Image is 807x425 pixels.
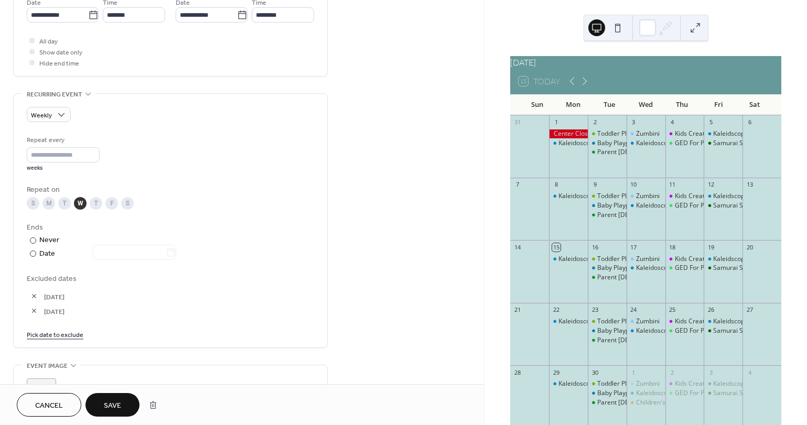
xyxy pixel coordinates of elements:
div: 14 [513,243,521,251]
div: Parent [DEMOGRAPHIC_DATA] Parent [597,148,708,157]
div: 3 [630,118,638,126]
div: Kaleidscope Play & Learn Group [713,192,806,201]
div: GED For Parents [675,139,723,148]
div: F [105,197,118,210]
div: Kaleidoscope Play & Learn Group [627,139,665,148]
div: 22 [552,306,560,314]
div: Kaleidscope Play & Learn Group [704,192,743,201]
div: Kaleidoscope Play & Learn Group [549,139,588,148]
div: 19 [707,243,715,251]
div: Toddler Playgroup: Read, Play & Talk [597,379,704,388]
div: ; [27,378,56,408]
div: 18 [669,243,676,251]
div: Kaleidscope Play & Learn Group [713,379,806,388]
div: Kids Creative Play Group [665,255,704,264]
div: Kaleidscope Play & Learn Group [704,129,743,138]
div: 23 [591,306,599,314]
div: Kids Creative Play Group [675,317,747,326]
div: Parent [DEMOGRAPHIC_DATA] Parent [597,211,708,220]
div: 11 [669,181,676,189]
div: 4 [746,368,754,376]
div: GED For Parents [675,326,723,335]
div: Parent 2 Parent [588,211,627,220]
div: Kaleidoscope Play & Learn Group [549,255,588,264]
div: Zumbini [636,317,660,326]
div: Toddler Playgroup: Read, Play & Talk [597,255,704,264]
div: Zumbini [627,317,665,326]
div: Kids Creative Play Group [675,255,747,264]
div: Zumbini [636,255,660,264]
div: Toddler Playgroup: Read, Play & Talk [588,255,627,264]
div: 25 [669,306,676,314]
div: Kids Creative Play Group [675,129,747,138]
div: Toddler Playgroup: Read, Play & Talk [588,129,627,138]
div: GED For Parents [675,264,723,273]
div: Kaleidscope Play & Learn Group [713,317,806,326]
div: 26 [707,306,715,314]
span: Cancel [35,400,63,411]
div: Tue [591,94,628,115]
div: Zumbini [636,379,660,388]
div: Kids Creative Play Group [665,317,704,326]
div: 15 [552,243,560,251]
div: Toddler Playgroup: Read, Play & Talk [588,379,627,388]
div: Parent 2 Parent [588,336,627,345]
div: 13 [746,181,754,189]
div: 21 [513,306,521,314]
div: Children's Yoga [627,398,665,407]
div: Kaleidoscope Play & Learn Group [558,379,655,388]
div: Sat [737,94,773,115]
div: Zumbini [627,129,665,138]
div: Baby Playgroup: Read, Play & Talk [597,264,696,273]
span: Recurring event [27,89,82,100]
div: Zumbini [636,192,660,201]
div: 4 [669,118,676,126]
div: Kaleidscope Play & Learn Group [713,129,806,138]
div: 17 [630,243,638,251]
div: [DATE] [510,56,781,69]
div: M [42,197,55,210]
div: Zumbini [627,379,665,388]
div: 31 [513,118,521,126]
div: Center Closed For Labor Day [549,129,588,138]
span: [DATE] [44,291,314,302]
div: Baby Playgroup: Read, Play & Talk [588,389,627,398]
div: 1 [552,118,560,126]
div: Parent 2 Parent [588,148,627,157]
div: W [74,197,87,210]
div: weeks [27,165,100,172]
div: Baby Playgroup: Read, Play & Talk [597,139,696,148]
div: 7 [513,181,521,189]
div: Kaleidscope Play & Learn Group [713,255,806,264]
div: Parent [DEMOGRAPHIC_DATA] Parent [597,398,708,407]
div: S [121,197,134,210]
div: Kaleidoscope Play & Learn Group [558,255,655,264]
div: GED For Parents [675,201,723,210]
div: 5 [707,118,715,126]
button: Cancel [17,393,81,417]
div: Toddler Playgroup: Read, Play & Talk [588,192,627,201]
div: Samurai Sprouts Aikido For Ages 4 & 5 [704,201,743,210]
div: Toddler Playgroup: Read, Play & Talk [588,317,627,326]
div: Children's Yoga [636,398,682,407]
div: Parent 2 Parent [588,398,627,407]
div: 29 [552,368,560,376]
div: Kids Creative Play Group [675,379,747,388]
div: Kaleidoscope Play & Learn Group [558,317,655,326]
span: All day [39,36,58,47]
div: Ends [27,222,312,233]
div: Samurai Sprouts Aikido For Ages 4 & 5 [704,389,743,398]
div: Kaleidoscope Play & Learn Group [627,326,665,335]
button: Save [85,393,139,417]
div: Toddler Playgroup: Read, Play & Talk [597,129,704,138]
div: GED For Parents [665,389,704,398]
div: Kaleidscope Play & Learn Group [704,317,743,326]
div: Kaleidoscope Play & Learn Group [549,192,588,201]
div: Never [39,235,60,246]
div: Parent [DEMOGRAPHIC_DATA] Parent [597,336,708,345]
div: Toddler Playgroup: Read, Play & Talk [597,192,704,201]
div: Repeat on [27,184,312,195]
div: 10 [630,181,638,189]
div: 3 [707,368,715,376]
div: Baby Playgroup: Read, Play & Talk [588,201,627,210]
